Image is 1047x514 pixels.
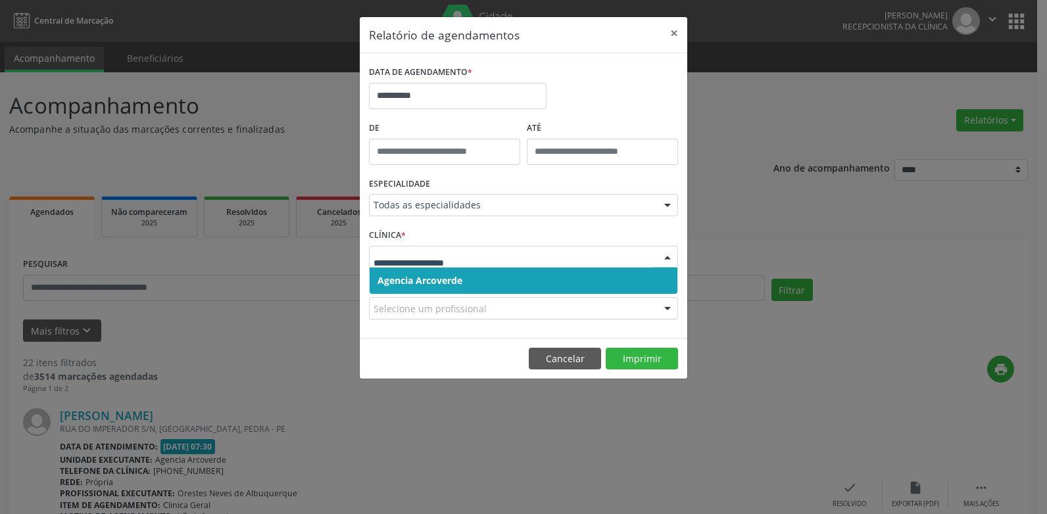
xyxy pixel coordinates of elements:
[369,62,472,83] label: DATA DE AGENDAMENTO
[369,26,520,43] h5: Relatório de agendamentos
[369,174,430,195] label: ESPECIALIDADE
[377,274,462,287] span: Agencia Arcoverde
[527,118,678,139] label: ATÉ
[369,118,520,139] label: De
[529,348,601,370] button: Cancelar
[606,348,678,370] button: Imprimir
[369,225,406,246] label: CLÍNICA
[374,199,651,212] span: Todas as especialidades
[374,302,487,315] span: Selecione um profissional
[661,17,687,49] button: Close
